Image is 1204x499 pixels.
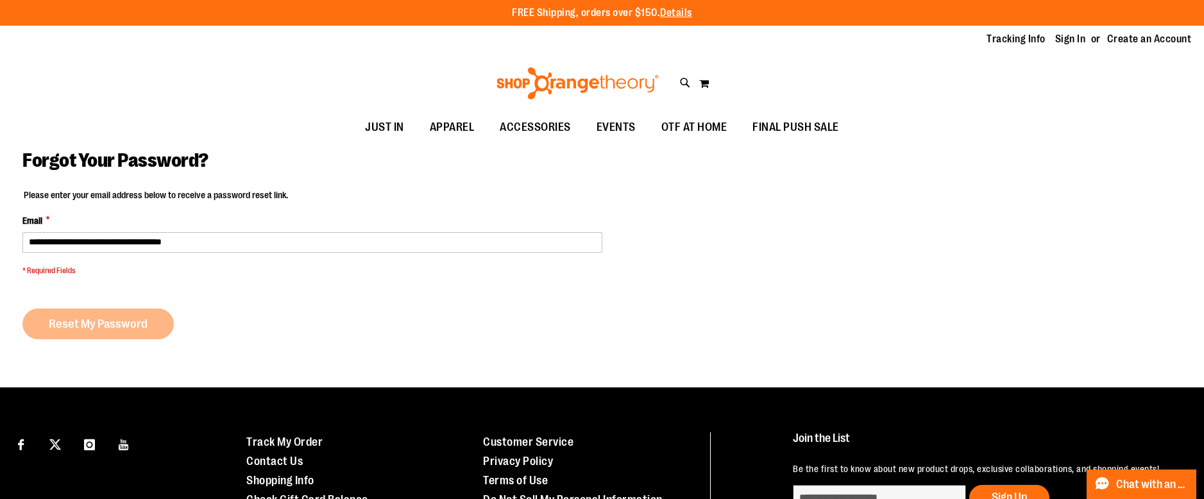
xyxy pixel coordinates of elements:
a: JUST IN [352,113,417,142]
a: Tracking Info [987,32,1046,46]
a: Create an Account [1107,32,1192,46]
a: Details [660,7,692,19]
span: OTF AT HOME [661,113,727,142]
span: * Required Fields [22,266,602,276]
span: Chat with an Expert [1116,478,1189,491]
span: Forgot Your Password? [22,149,208,171]
legend: Please enter your email address below to receive a password reset link. [22,189,289,201]
a: Contact Us [246,455,303,468]
a: Terms of Use [483,474,548,487]
a: Visit our X page [44,432,67,455]
a: Visit our Instagram page [78,432,101,455]
a: APPAREL [417,113,488,142]
span: ACCESSORIES [500,113,571,142]
a: Privacy Policy [483,455,553,468]
p: FREE Shipping, orders over $150. [512,6,692,21]
span: JUST IN [365,113,404,142]
span: Email [22,214,42,227]
a: Sign In [1055,32,1086,46]
h4: Join the List [793,432,1175,456]
a: OTF AT HOME [649,113,740,142]
a: EVENTS [584,113,649,142]
span: FINAL PUSH SALE [752,113,839,142]
a: FINAL PUSH SALE [740,113,852,142]
a: Shopping Info [246,474,314,487]
a: Visit our Facebook page [10,432,32,455]
p: Be the first to know about new product drops, exclusive collaborations, and shopping events! [793,462,1175,475]
a: Visit our Youtube page [113,432,135,455]
span: EVENTS [597,113,636,142]
a: ACCESSORIES [487,113,584,142]
a: Track My Order [246,436,323,448]
button: Chat with an Expert [1087,469,1197,499]
img: Twitter [49,439,61,450]
img: Shop Orangetheory [495,67,661,99]
span: APPAREL [430,113,475,142]
a: Customer Service [483,436,573,448]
